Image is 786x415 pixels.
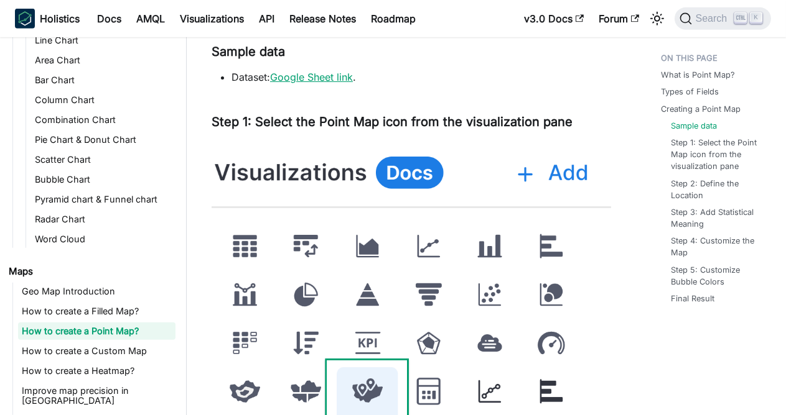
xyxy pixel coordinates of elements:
[31,151,175,168] a: Scatter Chart
[31,71,175,89] a: Bar Chart
[90,9,129,29] a: Docs
[31,211,175,228] a: Radar Chart
[15,9,35,29] img: Holistics
[18,342,175,360] a: How to create a Custom Map
[31,230,175,248] a: Word Cloud
[692,13,735,24] span: Search
[591,9,647,29] a: Forum
[31,91,175,109] a: Column Chart
[172,9,251,29] a: Visualizations
[671,293,714,304] a: Final Result
[31,191,175,208] a: Pyramid chart & Funnel chart
[31,131,175,148] a: Pie Chart & Donut Chart
[282,9,363,29] a: Release Notes
[251,9,282,29] a: API
[15,9,80,29] a: HolisticsHolistics
[661,69,735,81] a: What is Point Map?
[31,171,175,188] a: Bubble Chart
[675,7,771,30] button: Search (Ctrl+K)
[671,120,717,132] a: Sample data
[5,263,175,280] a: Maps
[212,44,611,60] h3: Sample data
[363,9,423,29] a: Roadmap
[671,235,761,258] a: Step 4: Customize the Map
[212,114,611,130] h3: Step 1: Select the Point Map icon from the visualization pane
[31,111,175,129] a: Combination Chart
[671,206,761,230] a: Step 3: Add Statistical Meaning
[18,362,175,380] a: How to create a Heatmap?
[517,9,591,29] a: v3.0 Docs
[18,303,175,320] a: How to create a Filled Map?
[671,264,761,288] a: Step 5: Customize Bubble Colors
[647,9,667,29] button: Switch between dark and light mode (currently light mode)
[671,137,761,173] a: Step 1: Select the Point Map icon from the visualization pane
[232,70,611,84] li: Dataset: .
[18,283,175,300] a: Geo Map Introduction
[661,86,719,98] a: Types of Fields
[18,382,175,409] a: Improve map precision in [GEOGRAPHIC_DATA]
[31,52,175,69] a: Area Chart
[40,11,80,26] b: Holistics
[129,9,172,29] a: AMQL
[750,12,762,24] kbd: K
[18,322,175,340] a: How to create a Point Map?
[270,71,353,83] a: Google Sheet link
[671,178,761,201] a: Step 2: Define the Location
[31,32,175,49] a: Line Chart
[661,103,741,115] a: Creating a Point Map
